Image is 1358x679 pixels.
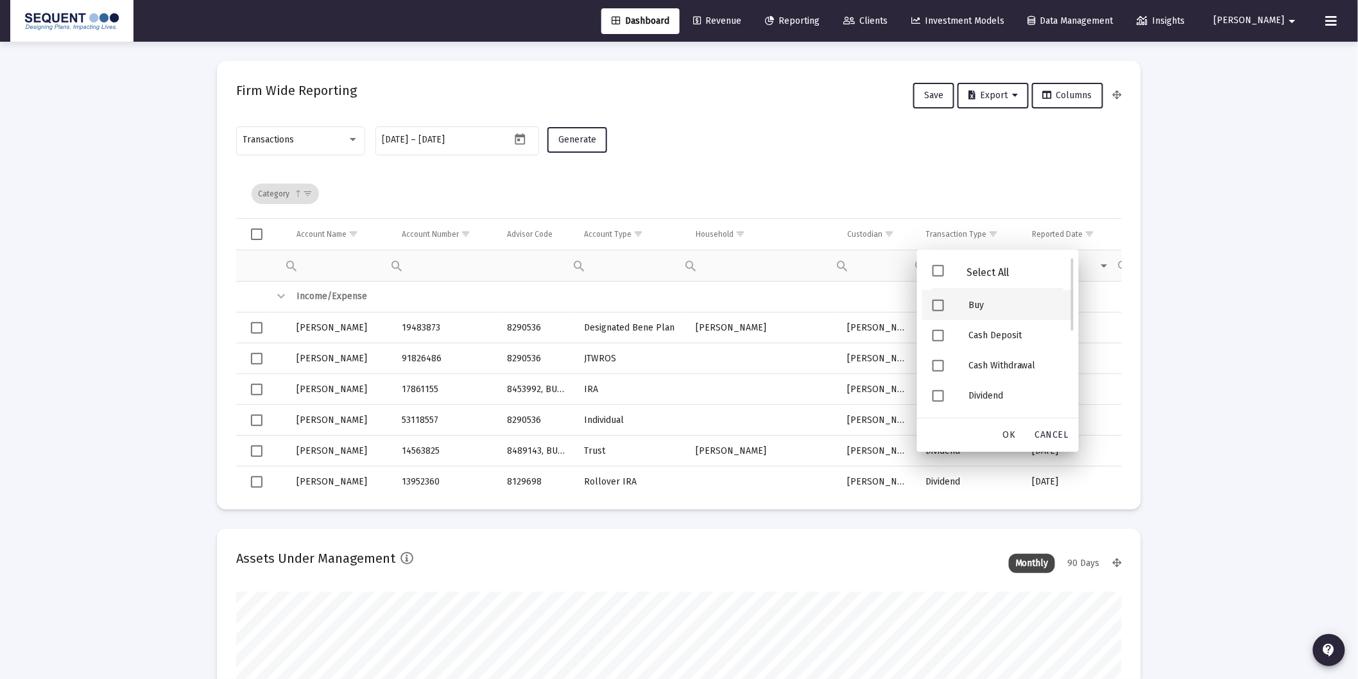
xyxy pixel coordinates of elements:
span: Revenue [693,15,741,26]
td: Filter cell [575,250,687,281]
td: Filter cell [687,250,839,281]
td: 13952360 [393,467,498,497]
div: Household [696,229,734,239]
span: OK [1003,429,1016,440]
td: Filter cell [393,250,498,281]
span: Cancel [1035,429,1069,440]
a: Insights [1127,8,1196,34]
td: 8290536 [498,313,575,343]
button: Open calendar [511,130,529,148]
td: [PERSON_NAME] [839,374,917,405]
div: Account Type [584,229,632,239]
span: [PERSON_NAME] [1214,15,1285,26]
td: 19483873 [393,313,498,343]
td: [PERSON_NAME] [687,313,839,343]
div: Cancel [1030,424,1074,447]
div: Cash Deposit [958,320,1074,350]
td: [PERSON_NAME] [839,467,917,497]
td: 53118557 [393,405,498,436]
button: Generate [547,127,607,153]
h2: Assets Under Management [236,548,395,569]
a: Dashboard [601,8,680,34]
td: Column Account Number [393,219,498,250]
input: End date [419,135,481,145]
td: [PERSON_NAME] [288,467,393,497]
td: [PERSON_NAME] [839,405,917,436]
div: Select row [251,445,262,457]
div: OK [989,424,1030,447]
td: 8453992, BU1X [498,374,575,405]
div: Select row [251,415,262,426]
td: [PERSON_NAME] [288,343,393,374]
button: Columns [1032,83,1103,108]
div: Dividend Reinvestment [958,411,1074,441]
span: Show filter options for column 'Transaction Type' [989,229,999,239]
td: [PERSON_NAME] [288,405,393,436]
div: Select row [251,322,262,334]
td: Column Reported Date [1024,219,1120,250]
td: Individual [575,405,687,436]
span: Dashboard [612,15,669,26]
div: Select row [251,384,262,395]
div: Select all [251,228,262,240]
td: 91826486 [393,343,498,374]
a: Clients [833,8,898,34]
div: Custodian [848,229,883,239]
span: Columns [1043,90,1092,101]
h2: Firm Wide Reporting [236,80,357,101]
div: Reported Date [1033,229,1083,239]
span: – [411,135,417,145]
td: Column Household [687,219,839,250]
div: Cash Withdrawal [958,350,1074,381]
div: Advisor Code [507,229,553,239]
td: Column Security Type [1120,219,1212,250]
div: Select row [251,476,262,488]
span: Save [924,90,943,101]
td: [PERSON_NAME] [839,343,917,374]
div: Category [252,184,319,204]
div: Select row [251,353,262,365]
div: Account Number [402,229,459,239]
div: Dividend [958,381,1074,411]
td: Column Account Name [288,219,393,250]
td: 8290536 [498,343,575,374]
td: 8129698 [498,467,575,497]
a: Investment Models [901,8,1015,34]
td: [PERSON_NAME] [288,313,393,343]
td: Column Transaction Type [917,219,1024,250]
td: [DATE] [1024,467,1120,497]
td: Column Account Type [575,219,687,250]
td: Rollover IRA [575,467,687,497]
button: Save [913,83,954,108]
span: Show filter options for column 'Reported Date' [1085,229,1095,239]
span: Show filter options for column 'Account Name' [348,229,358,239]
input: Start date [382,135,409,145]
td: JTWROS [575,343,687,374]
a: Reporting [755,8,830,34]
button: Export [958,83,1029,108]
td: [PERSON_NAME] [687,436,839,467]
td: [PERSON_NAME] [839,313,917,343]
td: 8290536 [498,405,575,436]
span: Investment Models [911,15,1004,26]
span: Reporting [765,15,820,26]
span: Show filter options for column 'Account Number' [461,229,470,239]
td: Filter cell [1120,250,1212,281]
td: Filter cell [839,250,917,281]
span: Show filter options for column 'undefined' [303,189,313,198]
span: Insights [1137,15,1185,26]
td: [PERSON_NAME] [288,374,393,405]
div: Data grid toolbar [252,169,1113,218]
td: 8489143, BU1V [498,436,575,467]
div: Select All [944,267,1031,278]
td: 17861155 [393,374,498,405]
td: IRA [575,374,687,405]
div: 90 Days [1061,554,1106,573]
span: Show filter options for column 'Custodian' [885,229,895,239]
mat-icon: contact_support [1321,642,1337,658]
span: Clients [843,15,888,26]
td: Dividend [917,467,1024,497]
span: Export [968,90,1018,101]
td: Trust [575,436,687,467]
span: Show filter options for column 'Account Type' [633,229,643,239]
